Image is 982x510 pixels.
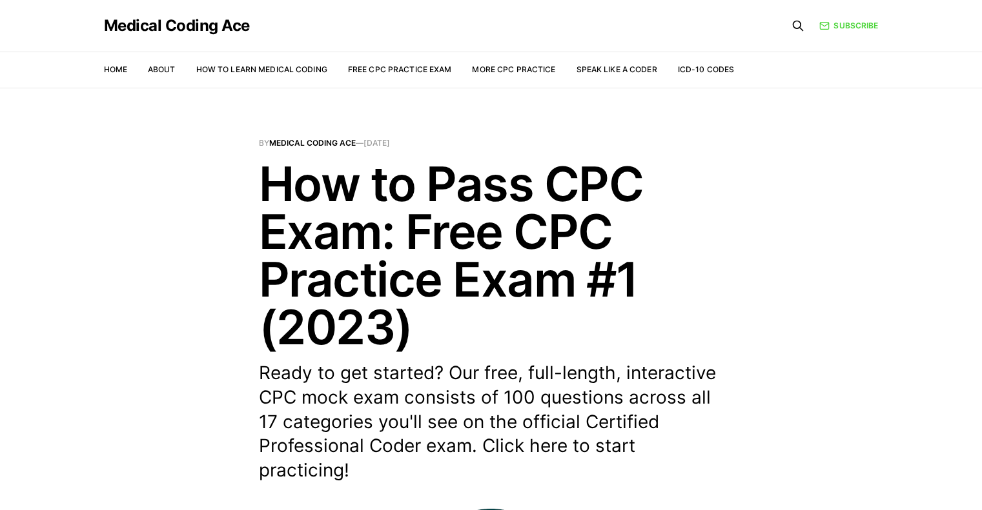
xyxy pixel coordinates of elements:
a: Medical Coding Ace [269,138,356,148]
h1: How to Pass CPC Exam: Free CPC Practice Exam #1 (2023) [259,160,724,351]
p: Ready to get started? Our free, full-length, interactive CPC mock exam consists of 100 questions ... [259,361,724,483]
a: Free CPC Practice Exam [348,64,452,74]
span: By — [259,139,724,147]
time: [DATE] [363,138,390,148]
a: How to Learn Medical Coding [196,64,327,74]
a: Medical Coding Ace [104,18,250,34]
a: Speak Like a Coder [577,64,657,74]
a: About [148,64,176,74]
a: ICD-10 Codes [678,64,734,74]
a: Subscribe [819,19,878,32]
a: Home [104,64,127,74]
a: More CPC Practice [472,64,555,74]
